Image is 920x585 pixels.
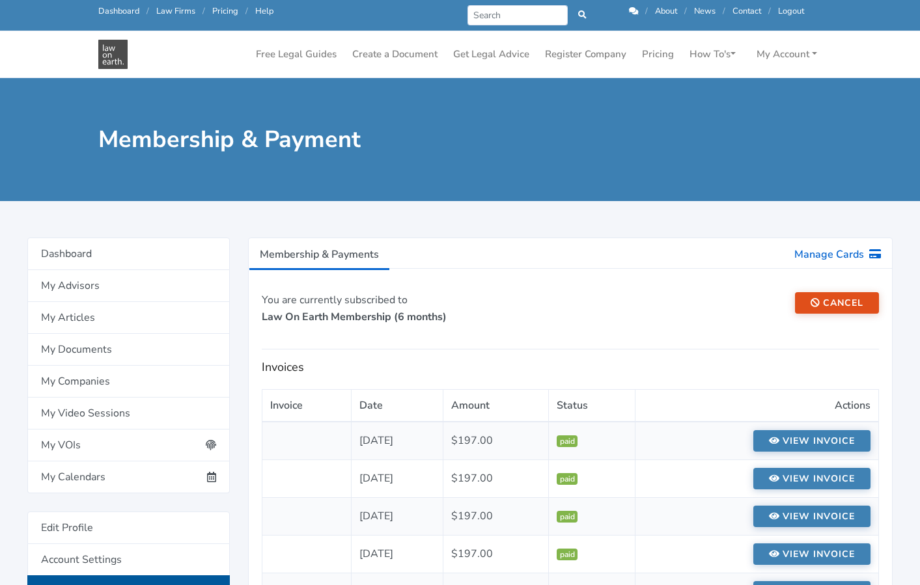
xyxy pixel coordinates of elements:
button: Cancel [795,292,879,314]
input: Search [467,5,568,25]
a: My Calendars [27,461,230,493]
th: Status [548,389,635,422]
a: Law Firms [156,5,195,17]
a: View invoice [753,468,871,489]
th: Amount [443,389,548,422]
a: View invoice [753,430,871,452]
a: My Documents [27,334,230,366]
p: You are currently subscribed to [262,292,561,325]
a: Free Legal Guides [251,42,342,67]
a: Pricing [212,5,238,17]
span: / [768,5,771,17]
span: / [146,5,149,17]
td: $197.00 [443,535,548,573]
a: My Account [751,42,822,67]
a: About [655,5,677,17]
a: My VOIs [27,429,230,461]
a: My Advisors [27,270,230,302]
h5: Invoices [262,360,879,375]
span: / [245,5,248,17]
strong: Law On Earth Membership (6 months) [262,310,447,324]
a: Create a Document [347,42,443,67]
a: View invoice [753,543,871,565]
th: Date [352,389,443,422]
a: Dashboard [27,238,230,270]
td: $197.00 [443,459,548,497]
a: My Articles [27,302,230,334]
a: Contact [732,5,761,17]
a: Logout [778,5,804,17]
span: / [723,5,725,17]
span: paid [557,473,578,485]
a: Register Company [540,42,632,67]
a: Manage Cards [783,238,892,271]
a: My Companies [27,366,230,398]
a: Edit Profile [27,511,230,544]
a: Get Legal Advice [448,42,535,67]
span: / [684,5,687,17]
a: Membership & Payments [249,238,390,271]
a: My Video Sessions [27,398,230,429]
th: Actions [635,389,879,422]
td: [DATE] [352,459,443,497]
span: paid [557,549,578,560]
span: paid [557,435,578,447]
a: Dashboard [98,5,139,17]
td: [DATE] [352,422,443,460]
td: [DATE] [352,535,443,573]
h1: Membership & Payment [98,125,451,154]
a: Account Settings [27,544,230,576]
a: View invoice [753,506,871,527]
td: $197.00 [443,422,548,460]
a: How To's [684,42,741,67]
span: / [645,5,648,17]
img: Law On Earth [98,40,128,69]
td: $197.00 [443,497,548,535]
a: News [694,5,716,17]
span: paid [557,511,578,523]
span: / [202,5,205,17]
th: Invoice [262,389,352,422]
a: Pricing [637,42,679,67]
td: [DATE] [352,497,443,535]
a: Help [255,5,273,17]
